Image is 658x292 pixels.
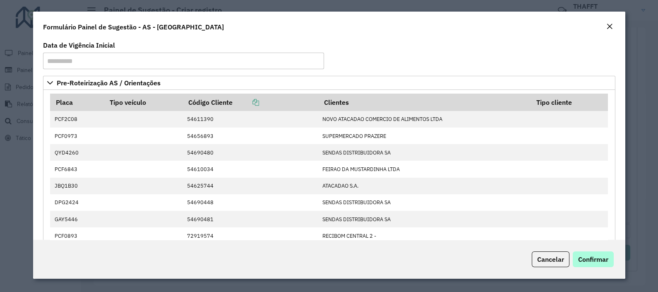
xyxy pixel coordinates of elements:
[318,161,531,177] td: FEIRAO DA MUSTARDINHA LTDA
[50,111,104,128] td: PCF2C08
[606,23,613,30] em: Fechar
[43,40,115,50] label: Data de Vigência Inicial
[43,22,224,32] h4: Formulário Painel de Sugestão - AS - [GEOGRAPHIC_DATA]
[183,178,318,194] td: 54625744
[318,178,531,194] td: ATACADAO S.A.
[318,211,531,227] td: SENDAS DISTRIBUIDORA SA
[183,111,318,128] td: 54611390
[183,211,318,227] td: 54690481
[604,22,615,32] button: Close
[183,194,318,211] td: 54690448
[43,76,615,90] a: Pre-Roteirização AS / Orientações
[537,255,564,263] span: Cancelar
[183,161,318,177] td: 54610034
[183,128,318,144] td: 54656893
[318,128,531,144] td: SUPERMERCADO PRAZERE
[318,94,531,111] th: Clientes
[104,94,183,111] th: Tipo veículo
[318,144,531,161] td: SENDAS DISTRIBUIDORA SA
[50,128,104,144] td: PCF0973
[573,251,614,267] button: Confirmar
[50,178,104,194] td: JBQ1B30
[532,251,569,267] button: Cancelar
[318,194,531,211] td: SENDAS DISTRIBUIDORA SA
[183,94,318,111] th: Código Cliente
[50,144,104,161] td: QYD4260
[50,211,104,227] td: GAY5446
[531,94,608,111] th: Tipo cliente
[578,255,608,263] span: Confirmar
[50,194,104,211] td: DPG2424
[233,98,259,106] a: Copiar
[50,94,104,111] th: Placa
[183,144,318,161] td: 54690480
[183,227,318,244] td: 72919574
[318,111,531,128] td: NOVO ATACADAO COMERCIO DE ALIMENTOS LTDA
[318,227,531,244] td: RECIBOM CENTRAL 2 -
[50,227,104,244] td: PCF0893
[50,161,104,177] td: PCF6843
[57,80,161,86] span: Pre-Roteirização AS / Orientações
